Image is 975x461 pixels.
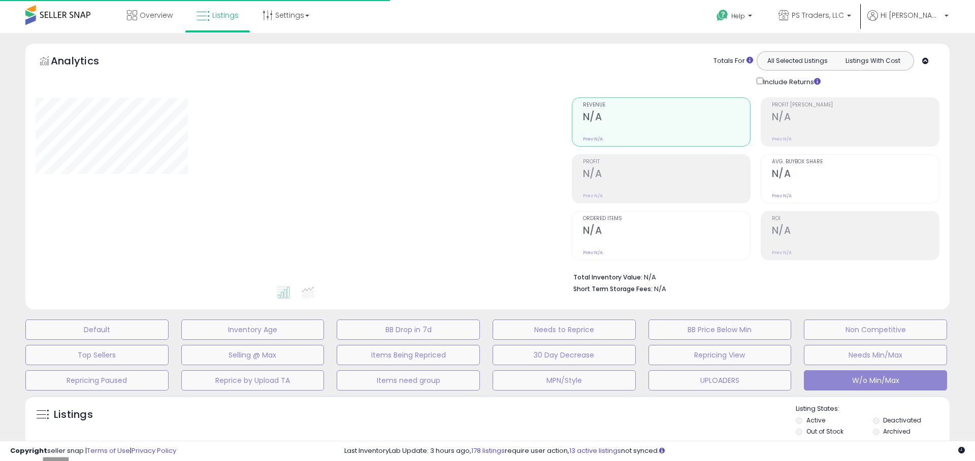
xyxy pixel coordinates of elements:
small: Prev: N/A [772,250,792,256]
button: Items need group [337,370,480,391]
div: Totals For [713,56,753,66]
button: Repricing View [648,345,792,365]
span: Listings [212,10,239,20]
button: Top Sellers [25,345,169,365]
span: Profit [583,159,750,165]
button: BB Price Below Min [648,320,792,340]
div: Include Returns [749,76,833,87]
strong: Copyright [10,446,47,455]
button: Default [25,320,169,340]
button: Repricing Paused [25,370,169,391]
span: ROI [772,216,939,222]
button: Inventory Age [181,320,324,340]
b: Short Term Storage Fees: [573,285,653,293]
small: Prev: N/A [772,136,792,142]
div: seller snap | | [10,446,176,456]
button: W/o Min/Max [804,370,947,391]
button: Reprice by Upload TA [181,370,324,391]
button: Needs Min/Max [804,345,947,365]
b: Total Inventory Value: [573,273,642,281]
h5: Analytics [51,54,119,70]
h2: N/A [772,111,939,125]
button: BB Drop in 7d [337,320,480,340]
button: Listings With Cost [835,54,911,67]
span: Help [731,12,745,20]
span: N/A [654,284,666,294]
button: Items Being Repriced [337,345,480,365]
li: N/A [573,270,932,282]
button: 30 Day Decrease [493,345,636,365]
a: Help [708,2,762,33]
h2: N/A [772,225,939,238]
small: Prev: N/A [583,193,603,199]
span: Profit [PERSON_NAME] [772,102,939,108]
span: Overview [140,10,173,20]
span: Ordered Items [583,216,750,222]
button: Selling @ Max [181,345,324,365]
span: Hi [PERSON_NAME] [881,10,941,20]
button: MPN/Style [493,370,636,391]
a: Hi [PERSON_NAME] [867,10,949,33]
small: Prev: N/A [772,193,792,199]
span: Avg. Buybox Share [772,159,939,165]
h2: N/A [583,168,750,182]
button: Needs to Reprice [493,320,636,340]
button: All Selected Listings [760,54,835,67]
h2: N/A [583,225,750,238]
h2: N/A [583,111,750,125]
span: Revenue [583,102,750,108]
small: Prev: N/A [583,250,603,256]
i: Get Help [716,9,729,22]
h2: N/A [772,168,939,182]
button: UPLOADERS [648,370,792,391]
small: Prev: N/A [583,136,603,142]
span: PS Traders, LLC [792,10,844,20]
button: Non Competitive [804,320,947,340]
